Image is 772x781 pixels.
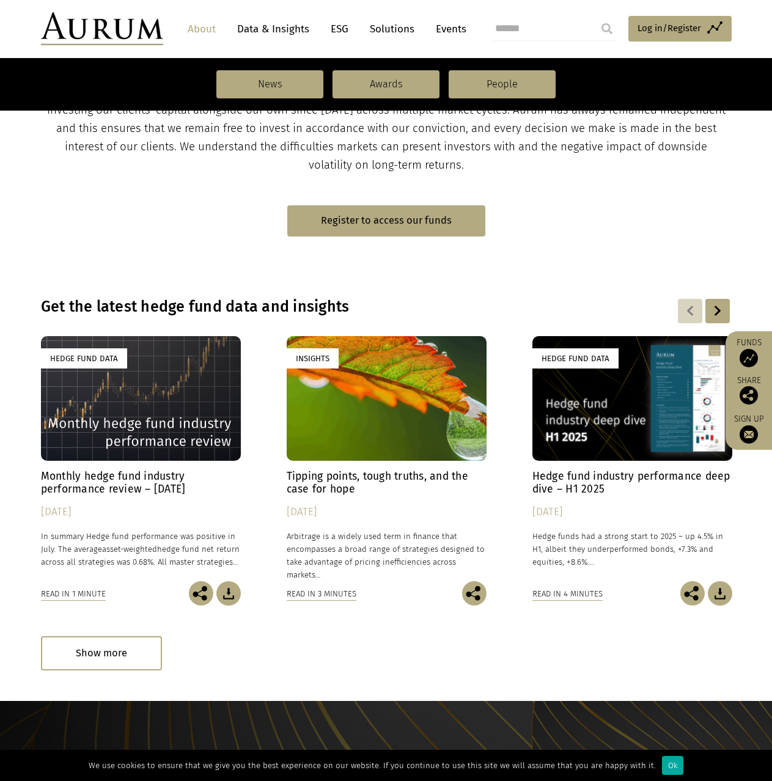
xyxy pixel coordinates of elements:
input: Submit [595,16,619,41]
a: Hedge Fund Data Monthly hedge fund industry performance review – [DATE] [DATE] In summary Hedge f... [41,336,241,581]
img: Share this post [740,386,758,405]
div: [DATE] [287,504,487,521]
a: About [182,18,222,40]
div: Ok [662,756,683,775]
img: Download Article [216,581,241,606]
a: Funds [732,337,766,367]
div: Insights [287,348,339,369]
a: Sign up [732,414,766,444]
a: Log in/Register [628,16,732,42]
a: People [449,70,556,98]
p: Arbitrage is a widely used term in finance that encompasses a broad range of strategies designed ... [287,530,487,582]
div: Read in 4 minutes [532,587,603,601]
a: Data & Insights [231,18,315,40]
h3: Get the latest hedge fund data and insights [41,298,574,316]
a: ESG [325,18,355,40]
a: News [216,70,323,98]
a: Register to access our funds [287,205,485,237]
h4: Tipping points, tough truths, and the case for hope [287,470,487,496]
div: [DATE] [41,504,241,521]
div: [DATE] [532,504,732,521]
img: Aurum [41,12,163,45]
a: Insights Tipping points, tough truths, and the case for hope [DATE] Arbitrage is a widely used te... [287,336,487,581]
img: Sign up to our newsletter [740,425,758,444]
div: Read in 3 minutes [287,587,356,601]
div: Share [732,376,766,405]
img: Share this post [680,581,705,606]
div: Show more [41,636,162,670]
span: Log in/Register [638,21,701,35]
img: Download Article [708,581,732,606]
h4: Hedge fund industry performance deep dive – H1 2025 [532,470,732,496]
a: Solutions [364,18,421,40]
img: Share this post [189,581,213,606]
div: Hedge Fund Data [532,348,619,369]
p: Hedge funds had a strong start to 2025 – up 4.5% in H1, albeit they underperformed bonds, +7.3% a... [532,530,732,568]
img: Share this post [462,581,487,606]
p: In summary Hedge fund performance was positive in July. The average hedge fund net return across ... [41,530,241,568]
a: Hedge Fund Data Hedge fund industry performance deep dive – H1 2025 [DATE] Hedge funds had a stro... [532,336,732,581]
img: Access Funds [740,349,758,367]
span: Investing our clients’ capital alongside our own since [DATE] across multiple market cycles. Auru... [47,103,726,172]
a: Awards [333,70,439,98]
h4: Monthly hedge fund industry performance review – [DATE] [41,470,241,496]
div: Hedge Fund Data [41,348,127,369]
div: Read in 1 minute [41,587,106,601]
a: Events [430,18,466,40]
span: asset-weighted [102,544,157,554]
